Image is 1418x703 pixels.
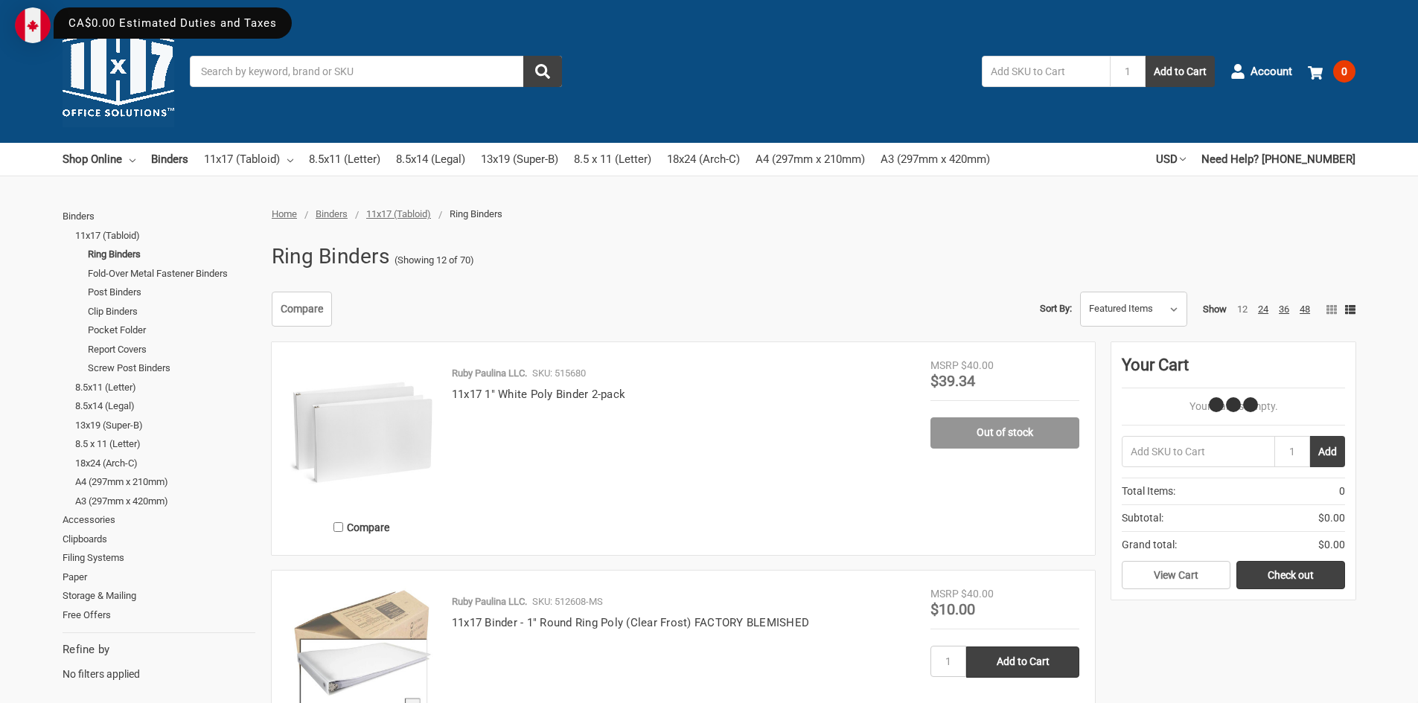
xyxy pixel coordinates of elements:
p: Ruby Paulina LLC. [452,594,527,609]
p: SKU: 515680 [532,366,586,381]
div: No filters applied [63,641,255,681]
input: Add SKU to Cart [1122,436,1274,467]
input: Add to Cart [966,646,1079,678]
span: Grand total: [1122,537,1177,553]
a: Binders [151,143,188,176]
button: Add [1310,436,1345,467]
a: Account [1230,52,1292,91]
a: Pocket Folder [88,321,255,340]
a: 13x19 (Super-B) [75,416,255,435]
span: 0 [1333,60,1355,83]
a: Home [272,208,297,219]
a: 0 [1308,52,1355,91]
span: (Showing 12 of 70) [395,253,474,268]
input: Compare [333,522,343,532]
a: Shop Online [63,143,135,176]
span: 0 [1339,484,1345,499]
a: 13x19 (Super-B) [481,143,558,176]
a: A3 (297mm x 420mm) [75,492,255,511]
a: Binders [63,207,255,226]
a: A4 (297mm x 210mm) [756,143,865,176]
a: Storage & Mailing [63,586,255,606]
a: 11x17 (Tabloid) [366,208,431,219]
span: Ring Binders [450,208,502,219]
p: SKU: 512608-MS [532,594,603,609]
a: View Cart [1122,561,1230,589]
a: Compare [272,292,332,327]
a: Ring Binders [88,245,255,264]
span: $40.00 [961,588,994,600]
a: 8.5 x 11 (Letter) [574,143,651,176]
a: 12 [1237,304,1248,315]
input: Search by keyword, brand or SKU [190,56,562,87]
a: 11x17 (Tabloid) [204,143,293,176]
span: $40.00 [961,359,994,371]
a: Accessories [63,510,255,530]
a: 11x17 Binder - 1" Round Ring Poly (Clear Frost) FACTORY BLEMISHED [452,616,809,629]
div: Your Cart [1122,353,1345,388]
p: Ruby Paulina LLC. [452,366,527,381]
a: Check out [1236,561,1345,589]
a: Post Binders [88,283,255,302]
button: Add to Cart [1146,56,1215,87]
a: Binders [316,208,348,219]
label: Compare [287,515,436,539]
a: Fold-Over Metal Fastener Binders [88,264,255,283]
img: duty and tax information for Canada [15,7,51,43]
a: 8.5x14 (Legal) [396,143,465,176]
a: A3 (297mm x 420mm) [881,143,990,176]
a: Report Covers [88,340,255,359]
a: 36 [1279,304,1289,315]
img: 11x17 1" White Poly Binder 2-pack [287,358,436,507]
a: USD [1156,143,1186,176]
a: 11x17 (Tabloid) [75,226,255,245]
a: 8.5x11 (Letter) [309,143,380,176]
div: CA$0.00 Estimated Duties and Taxes [54,7,292,39]
a: Screw Post Binders [88,359,255,378]
a: 8.5x14 (Legal) [75,397,255,416]
span: $0.00 [1318,537,1345,553]
a: Need Help? [PHONE_NUMBER] [1201,143,1355,176]
a: 8.5 x 11 (Letter) [75,434,255,454]
h1: Ring Binders [272,237,389,276]
span: Show [1203,304,1227,315]
a: Out of stock [930,417,1079,449]
a: Filing Systems [63,548,255,568]
span: Account [1251,63,1292,80]
input: Add SKU to Cart [982,56,1110,87]
a: Clipboards [63,530,255,549]
a: 11x17 1" White Poly Binder 2-pack [452,388,625,401]
span: Total Items: [1122,484,1175,499]
a: 24 [1258,304,1268,315]
a: 18x24 (Arch-C) [75,454,255,473]
div: MSRP [930,358,959,373]
span: $0.00 [1318,510,1345,526]
div: MSRP [930,586,959,602]
a: Free Offers [63,606,255,625]
img: 11x17.com [63,16,174,127]
p: Your Cart Is Empty. [1122,399,1345,414]
a: 8.5x11 (Letter) [75,378,255,397]
a: 18x24 (Arch-C) [667,143,740,176]
a: A4 (297mm x 210mm) [75,472,255,492]
a: Paper [63,568,255,587]
span: Subtotal: [1122,510,1163,526]
span: $10.00 [930,600,975,618]
a: Clip Binders [88,302,255,321]
span: $39.34 [930,372,975,390]
label: Sort By: [1040,298,1072,320]
a: 48 [1300,304,1310,315]
h5: Refine by [63,641,255,658]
